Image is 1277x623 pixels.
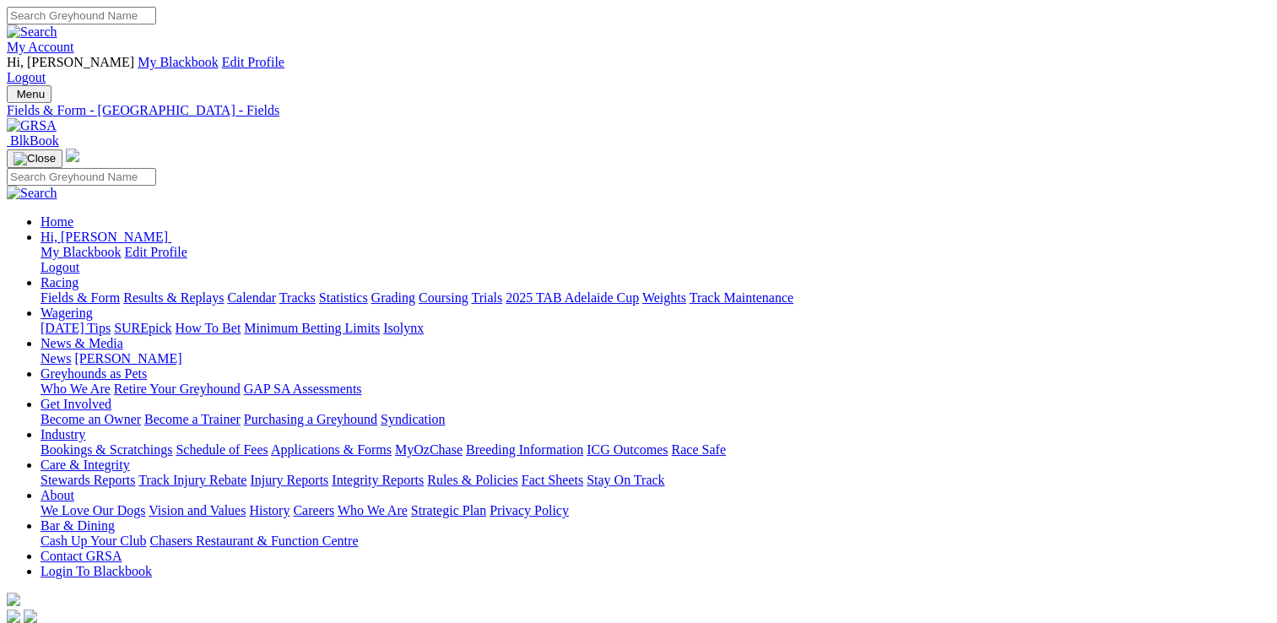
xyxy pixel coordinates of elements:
a: Track Injury Rebate [138,473,246,487]
a: Cash Up Your Club [41,534,146,548]
a: My Blackbook [41,245,122,259]
a: How To Bet [176,321,241,335]
span: Hi, [PERSON_NAME] [7,55,134,69]
span: BlkBook [10,133,59,148]
a: Fields & Form - [GEOGRAPHIC_DATA] - Fields [7,103,1270,118]
div: Care & Integrity [41,473,1270,488]
a: MyOzChase [395,442,463,457]
a: Applications & Forms [271,442,392,457]
a: Greyhounds as Pets [41,366,147,381]
a: Integrity Reports [332,473,424,487]
a: Results & Replays [123,290,224,305]
a: [PERSON_NAME] [74,351,181,366]
img: logo-grsa-white.png [66,149,79,162]
a: ICG Outcomes [587,442,668,457]
a: Trials [471,290,502,305]
a: News [41,351,71,366]
a: Schedule of Fees [176,442,268,457]
a: Edit Profile [222,55,284,69]
div: Wagering [41,321,1270,336]
a: Edit Profile [125,245,187,259]
a: Racing [41,275,78,290]
a: Minimum Betting Limits [244,321,380,335]
a: My Account [7,40,74,54]
a: Syndication [381,412,445,426]
div: News & Media [41,351,1270,366]
a: [DATE] Tips [41,321,111,335]
a: Become a Trainer [144,412,241,426]
a: Logout [7,70,46,84]
a: Statistics [319,290,368,305]
a: Strategic Plan [411,503,486,517]
a: Race Safe [671,442,725,457]
a: Isolynx [383,321,424,335]
div: Get Involved [41,412,1270,427]
a: Tracks [279,290,316,305]
img: logo-grsa-white.png [7,593,20,606]
a: Careers [293,503,334,517]
a: Bar & Dining [41,518,115,533]
img: Search [7,186,57,201]
a: Care & Integrity [41,458,130,472]
a: Who We Are [41,382,111,396]
div: About [41,503,1270,518]
a: Privacy Policy [490,503,569,517]
input: Search [7,7,156,24]
div: Industry [41,442,1270,458]
div: Greyhounds as Pets [41,382,1270,397]
a: My Blackbook [138,55,219,69]
img: Search [7,24,57,40]
a: Purchasing a Greyhound [244,412,377,426]
a: Get Involved [41,397,111,411]
a: SUREpick [114,321,171,335]
a: Breeding Information [466,442,583,457]
a: BlkBook [7,133,59,148]
div: Hi, [PERSON_NAME] [41,245,1270,275]
a: Track Maintenance [690,290,793,305]
a: We Love Our Dogs [41,503,145,517]
a: Injury Reports [250,473,328,487]
a: Hi, [PERSON_NAME] [41,230,171,244]
img: facebook.svg [7,609,20,623]
a: 2025 TAB Adelaide Cup [506,290,639,305]
a: Calendar [227,290,276,305]
img: Close [14,152,56,165]
a: Fields & Form [41,290,120,305]
a: Bookings & Scratchings [41,442,172,457]
a: Industry [41,427,85,442]
span: Menu [17,88,45,100]
img: twitter.svg [24,609,37,623]
a: Chasers Restaurant & Function Centre [149,534,358,548]
a: Stewards Reports [41,473,135,487]
a: Become an Owner [41,412,141,426]
a: Contact GRSA [41,549,122,563]
div: My Account [7,55,1270,85]
a: Coursing [419,290,468,305]
a: Retire Your Greyhound [114,382,241,396]
a: Stay On Track [587,473,664,487]
a: Login To Blackbook [41,564,152,578]
span: Hi, [PERSON_NAME] [41,230,168,244]
a: Home [41,214,73,229]
a: Fact Sheets [522,473,583,487]
a: Who We Are [338,503,408,517]
a: Rules & Policies [427,473,518,487]
a: Vision and Values [149,503,246,517]
div: Bar & Dining [41,534,1270,549]
a: History [249,503,289,517]
a: Grading [371,290,415,305]
a: About [41,488,74,502]
button: Toggle navigation [7,149,62,168]
a: News & Media [41,336,123,350]
img: GRSA [7,118,57,133]
div: Racing [41,290,1270,306]
a: Wagering [41,306,93,320]
a: Logout [41,260,79,274]
a: Weights [642,290,686,305]
a: GAP SA Assessments [244,382,362,396]
input: Search [7,168,156,186]
button: Toggle navigation [7,85,51,103]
